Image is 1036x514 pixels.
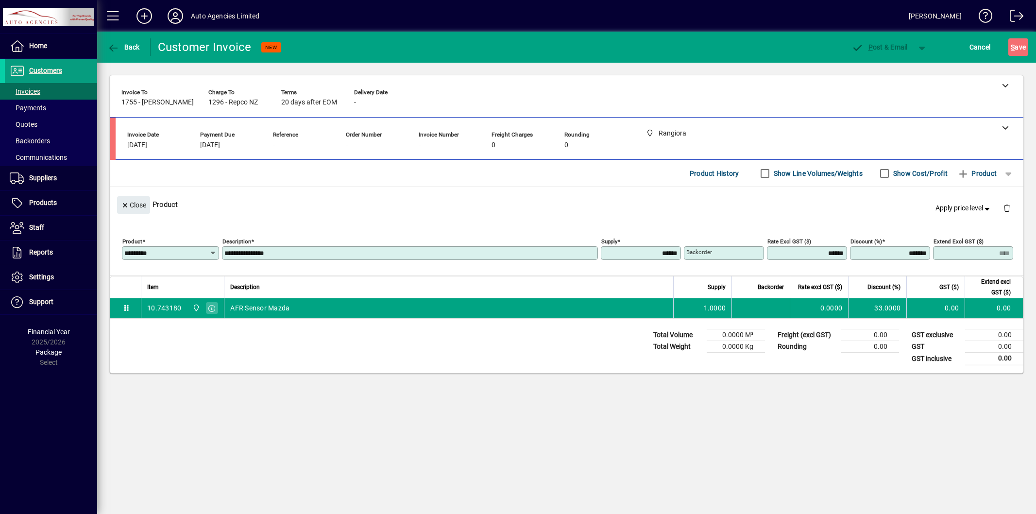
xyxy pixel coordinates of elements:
[965,329,1023,341] td: 0.00
[798,282,842,292] span: Rate excl GST ($)
[957,166,997,181] span: Product
[848,298,906,318] td: 33.0000
[841,329,899,341] td: 0.00
[110,187,1023,222] div: Product
[5,100,97,116] a: Payments
[28,328,70,336] span: Financial Year
[419,141,421,149] span: -
[230,282,260,292] span: Description
[909,8,962,24] div: [PERSON_NAME]
[773,329,841,341] td: Freight (excl GST)
[686,249,712,256] mat-label: Backorder
[648,341,707,353] td: Total Weight
[601,238,617,245] mat-label: Supply
[967,38,993,56] button: Cancel
[758,282,784,292] span: Backorder
[690,166,739,181] span: Product History
[29,223,44,231] span: Staff
[147,282,159,292] span: Item
[965,341,1023,353] td: 0.00
[29,174,57,182] span: Suppliers
[29,298,53,306] span: Support
[122,238,142,245] mat-label: Product
[5,133,97,149] a: Backorders
[492,141,495,149] span: 0
[273,141,275,149] span: -
[891,169,948,178] label: Show Cost/Profit
[5,191,97,215] a: Products
[354,99,356,106] span: -
[10,120,37,128] span: Quotes
[5,265,97,290] a: Settings
[147,303,181,313] div: 10.743180
[707,341,765,353] td: 0.0000 Kg
[850,238,882,245] mat-label: Discount (%)
[265,44,277,51] span: NEW
[952,165,1002,182] button: Product
[10,87,40,95] span: Invoices
[773,341,841,353] td: Rounding
[1011,39,1026,55] span: ave
[1008,38,1028,56] button: Save
[5,116,97,133] a: Quotes
[29,273,54,281] span: Settings
[868,43,873,51] span: P
[841,341,899,353] td: 0.00
[29,199,57,206] span: Products
[995,204,1019,212] app-page-header-button: Delete
[907,341,965,353] td: GST
[127,141,147,149] span: [DATE]
[5,166,97,190] a: Suppliers
[995,196,1019,220] button: Delete
[935,203,992,213] span: Apply price level
[1011,43,1015,51] span: S
[971,2,993,34] a: Knowledge Base
[851,43,908,51] span: ost & Email
[796,303,842,313] div: 0.0000
[907,353,965,365] td: GST inclusive
[230,303,289,313] span: AFR Sensor Mazda
[907,329,965,341] td: GST exclusive
[222,238,251,245] mat-label: Description
[29,42,47,50] span: Home
[934,238,984,245] mat-label: Extend excl GST ($)
[121,197,146,213] span: Close
[200,141,220,149] span: [DATE]
[767,238,811,245] mat-label: Rate excl GST ($)
[97,38,151,56] app-page-header-button: Back
[117,196,150,214] button: Close
[707,329,765,341] td: 0.0000 M³
[208,99,258,106] span: 1296 - Repco NZ
[129,7,160,25] button: Add
[971,276,1011,298] span: Extend excl GST ($)
[107,43,140,51] span: Back
[1002,2,1024,34] a: Logout
[867,282,900,292] span: Discount (%)
[10,154,67,161] span: Communications
[5,83,97,100] a: Invoices
[191,8,260,24] div: Auto Agencies Limited
[5,149,97,166] a: Communications
[5,216,97,240] a: Staff
[29,67,62,74] span: Customers
[5,34,97,58] a: Home
[906,298,965,318] td: 0.00
[708,282,726,292] span: Supply
[29,248,53,256] span: Reports
[686,165,743,182] button: Product History
[35,348,62,356] span: Package
[847,38,913,56] button: Post & Email
[648,329,707,341] td: Total Volume
[772,169,863,178] label: Show Line Volumes/Weights
[190,303,201,313] span: Rangiora
[965,298,1023,318] td: 0.00
[281,99,337,106] span: 20 days after EOM
[965,353,1023,365] td: 0.00
[105,38,142,56] button: Back
[932,200,996,217] button: Apply price level
[158,39,252,55] div: Customer Invoice
[5,290,97,314] a: Support
[160,7,191,25] button: Profile
[5,240,97,265] a: Reports
[10,104,46,112] span: Payments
